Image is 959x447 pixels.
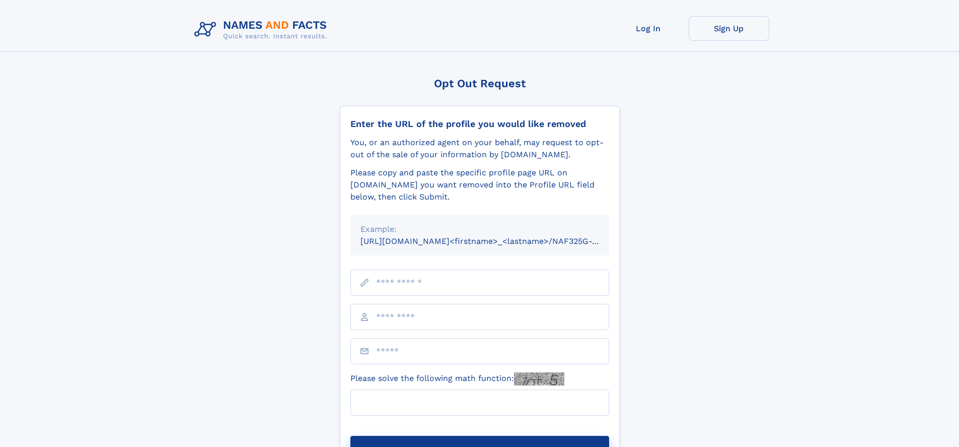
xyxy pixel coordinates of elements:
[608,16,689,41] a: Log In
[350,118,609,130] div: Enter the URL of the profile you would like removed
[350,167,609,203] div: Please copy and paste the specific profile page URL on [DOMAIN_NAME] you want removed into the Pr...
[350,137,609,161] div: You, or an authorized agent on your behalf, may request to opt-out of the sale of your informatio...
[340,77,620,90] div: Opt Out Request
[689,16,769,41] a: Sign Up
[190,16,335,43] img: Logo Names and Facts
[360,236,628,246] small: [URL][DOMAIN_NAME]<firstname>_<lastname>/NAF325G-xxxxxxxx
[360,223,599,235] div: Example:
[350,372,564,386] label: Please solve the following math function:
